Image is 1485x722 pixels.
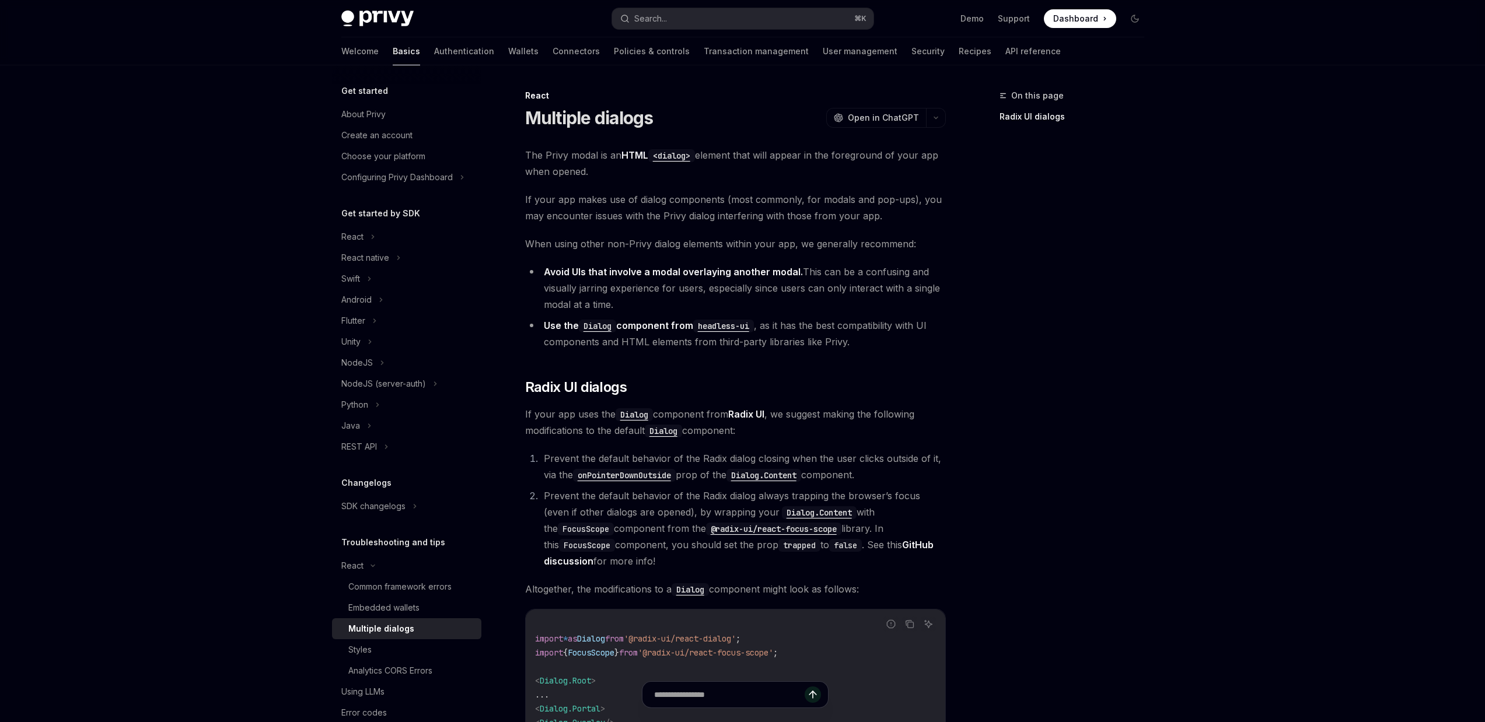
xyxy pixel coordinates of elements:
code: onPointerDownOutside [573,469,676,482]
button: Toggle dark mode [1126,9,1144,28]
span: > [591,675,596,686]
code: Dialog [672,583,709,596]
h1: Multiple dialogs [525,107,654,128]
span: as [568,633,577,644]
span: '@radix-ui/react-dialog' [624,633,736,644]
li: Prevent the default behavior of the Radix dialog always trapping the browser’s focus (even if oth... [540,488,946,569]
a: Wallets [508,37,539,65]
a: Common framework errors [332,576,481,597]
button: Send message [805,686,821,703]
span: Radix UI dialogs [525,378,627,397]
button: Ask AI [921,616,936,632]
div: Create an account [341,128,413,142]
div: React native [341,251,389,265]
a: Dialog [579,320,616,331]
img: dark logo [341,10,414,27]
a: Styles [332,639,481,660]
div: React [341,559,364,573]
a: headless-ui [693,320,754,331]
code: Dialog.Content [726,469,801,482]
li: This can be a confusing and visually jarring experience for users, especially since users can onl... [525,264,946,313]
span: import [535,647,563,658]
div: Embedded wallets [348,601,420,615]
a: Create an account [332,125,481,146]
span: ⌘ K [854,14,866,23]
div: NodeJS (server-auth) [341,377,426,391]
span: ; [736,633,740,644]
a: Using LLMs [332,681,481,702]
a: Radix UI [728,408,764,420]
code: false [829,539,862,552]
code: @radix-ui/react-focus-scope [706,523,841,535]
div: Unity [341,335,361,349]
a: Recipes [959,37,991,65]
a: Security [911,37,945,65]
div: REST API [341,440,377,454]
div: Styles [348,643,372,657]
span: Dashboard [1053,13,1098,24]
span: On this page [1011,89,1064,103]
div: NodeJS [341,356,373,370]
h5: Get started by SDK [341,206,420,220]
code: headless-ui [693,320,754,332]
span: Dialog.Root [540,675,591,686]
span: If your app uses the component from , we suggest making the following modifications to the defaul... [525,406,946,439]
span: } [614,647,619,658]
div: Analytics CORS Errors [348,664,432,678]
a: Authentication [434,37,494,65]
a: Dashboard [1044,9,1116,28]
strong: Use the component from [544,320,754,331]
div: Error codes [341,706,387,720]
span: import [535,633,563,644]
a: Radix UI dialogs [1000,107,1154,126]
a: User management [823,37,897,65]
a: Transaction management [704,37,809,65]
a: Welcome [341,37,379,65]
span: When using other non-Privy dialog elements within your app, we generally recommend: [525,236,946,252]
a: Dialog.Content [780,506,857,518]
code: Dialog [579,320,616,332]
button: Copy the contents from the code block [902,616,917,632]
a: About Privy [332,104,481,125]
a: @radix-ui/react-focus-scope [706,523,841,534]
div: Android [341,293,372,307]
span: The Privy modal is an element that will appear in the foreground of your app when opened. [525,147,946,180]
button: Open in ChatGPT [826,108,926,128]
div: Configuring Privy Dashboard [341,170,453,184]
div: React [341,230,364,244]
div: Python [341,398,368,412]
code: Dialog [645,425,682,437]
a: API reference [1005,37,1061,65]
button: Report incorrect code [883,616,899,632]
a: Demo [960,13,984,24]
a: Dialog [672,583,709,595]
code: Dialog [616,408,653,421]
span: from [605,633,624,644]
code: trapped [778,539,820,552]
code: Dialog.Content [782,506,857,519]
li: Prevent the default behavior of the Radix dialog closing when the user clicks outside of it, via ... [540,450,946,483]
a: Dialog [616,408,653,420]
span: from [619,647,638,658]
h5: Get started [341,84,388,98]
a: HTML<dialog> [621,149,695,161]
div: SDK changelogs [341,499,406,513]
code: <dialog> [648,149,695,162]
button: Search...⌘K [612,8,873,29]
a: onPointerDownOutside [573,469,676,481]
span: Open in ChatGPT [848,112,919,124]
span: < [535,675,540,686]
span: '@radix-ui/react-focus-scope' [638,647,773,658]
div: Search... [634,12,667,26]
div: Flutter [341,314,365,328]
div: Java [341,419,360,433]
span: If your app makes use of dialog components (most commonly, for modals and pop-ups), you may encou... [525,191,946,224]
a: Embedded wallets [332,597,481,618]
a: Dialog.Content [726,469,801,481]
a: Policies & controls [614,37,690,65]
code: FocusScope [558,523,614,535]
div: About Privy [341,107,386,121]
div: Swift [341,272,360,286]
h5: Troubleshooting and tips [341,535,445,549]
div: Using LLMs [341,685,385,699]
